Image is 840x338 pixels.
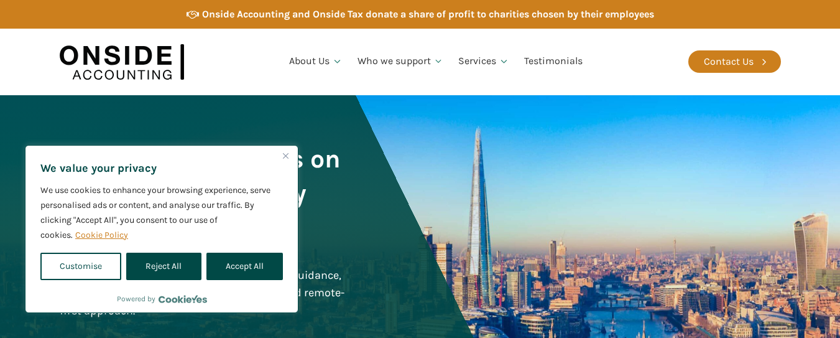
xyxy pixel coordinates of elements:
[40,161,283,176] p: We value your privacy
[704,54,754,70] div: Contact Us
[60,38,184,86] img: Onside Accounting
[40,183,283,243] p: We use cookies to enhance your browsing experience, serve personalised ads or content, and analys...
[75,229,129,241] a: Cookie Policy
[25,145,298,313] div: We value your privacy
[40,253,121,280] button: Customise
[159,295,207,303] a: Visit CookieYes website
[117,293,207,305] div: Powered by
[278,148,293,163] button: Close
[350,40,451,83] a: Who we support
[282,40,350,83] a: About Us
[451,40,517,83] a: Services
[206,253,283,280] button: Accept All
[60,142,348,210] h1: Helping UK startups on their growth journey
[283,153,288,159] img: Close
[688,50,781,73] a: Contact Us
[202,6,654,22] div: Onside Accounting and Onside Tax donate a share of profit to charities chosen by their employees
[126,253,201,280] button: Reject All
[517,40,590,83] a: Testimonials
